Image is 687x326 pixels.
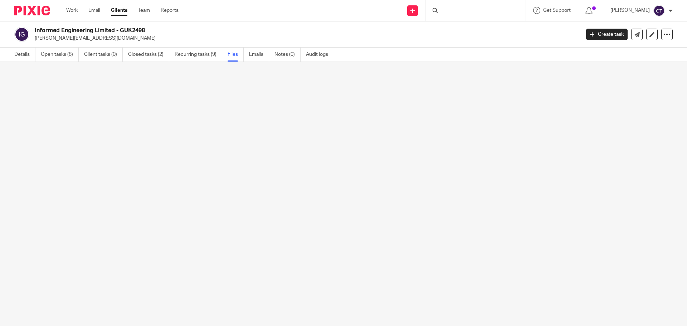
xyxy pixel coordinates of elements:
[35,27,467,34] h2: Informed Engineering Limited - GUK2498
[66,7,78,14] a: Work
[111,7,127,14] a: Clients
[610,7,650,14] p: [PERSON_NAME]
[14,27,29,42] img: svg%3E
[249,48,269,62] a: Emails
[128,48,169,62] a: Closed tasks (2)
[646,29,658,40] a: Edit client
[631,29,643,40] a: Send new email
[14,48,35,62] a: Details
[543,8,571,13] span: Get Support
[175,48,222,62] a: Recurring tasks (9)
[138,7,150,14] a: Team
[586,29,628,40] a: Create task
[84,48,123,62] a: Client tasks (0)
[35,35,575,42] p: [PERSON_NAME][EMAIL_ADDRESS][DOMAIN_NAME]
[161,7,179,14] a: Reports
[228,48,244,62] a: Files
[653,5,665,16] img: svg%3E
[41,48,79,62] a: Open tasks (8)
[306,48,333,62] a: Audit logs
[274,48,301,62] a: Notes (0)
[88,7,100,14] a: Email
[14,6,50,15] img: Pixie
